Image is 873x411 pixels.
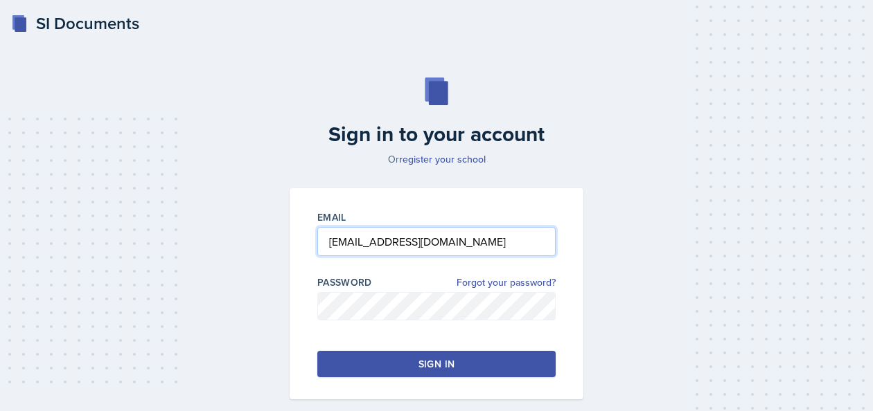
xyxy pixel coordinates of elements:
p: Or [281,152,592,166]
label: Email [317,210,346,224]
label: Password [317,275,372,289]
a: Forgot your password? [457,275,556,290]
a: SI Documents [11,11,139,36]
h2: Sign in to your account [281,122,592,147]
button: Sign in [317,351,556,377]
a: register your school [399,152,486,166]
input: Email [317,227,556,256]
div: Sign in [418,357,455,371]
